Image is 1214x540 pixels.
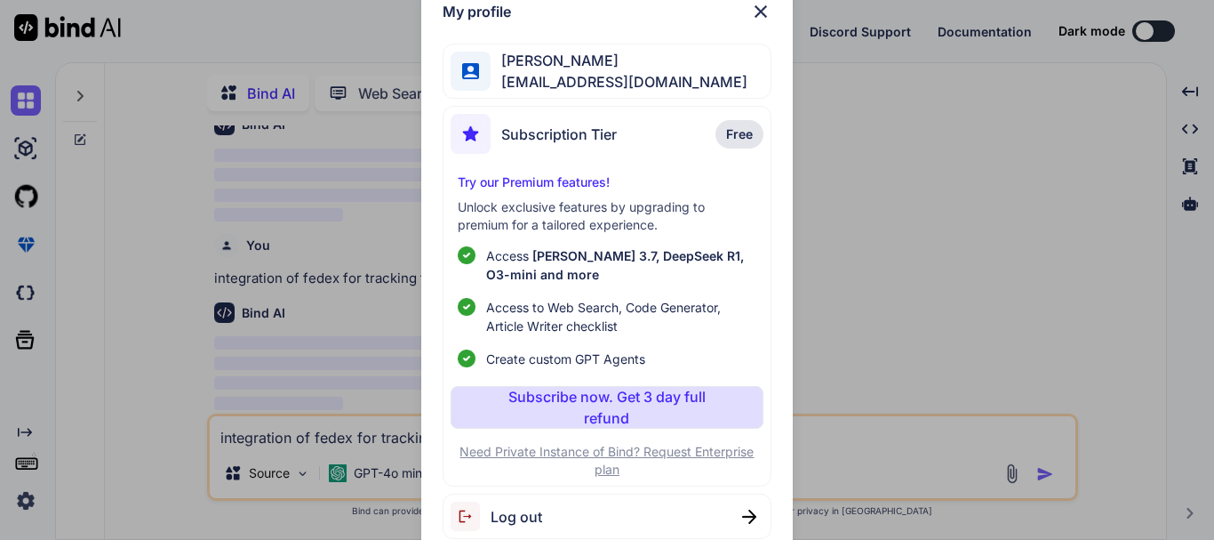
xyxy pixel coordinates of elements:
img: checklist [458,246,475,264]
span: Subscription Tier [501,124,617,145]
span: [EMAIL_ADDRESS][DOMAIN_NAME] [491,71,747,93]
p: Try our Premium features! [458,173,755,191]
h1: My profile [443,1,511,22]
span: [PERSON_NAME] 3.7, DeepSeek R1, O3-mini and more [486,248,744,282]
p: Need Private Instance of Bind? Request Enterprise plan [451,443,763,479]
span: Create custom GPT Agents [486,350,645,368]
p: Unlock exclusive features by upgrading to premium for a tailored experience. [458,198,755,234]
button: Subscribe now. Get 3 day full refund [451,386,763,429]
img: checklist [458,350,475,367]
span: Access to Web Search, Code Generator, Article Writer checklist [486,298,755,335]
p: Access [486,246,755,284]
img: close [750,1,771,22]
img: profile [462,63,479,80]
img: checklist [458,298,475,316]
p: Subscribe now. Get 3 day full refund [485,386,728,429]
img: close [742,510,756,524]
span: Log out [491,506,542,528]
span: Free [726,125,753,143]
img: logout [451,502,491,531]
span: [PERSON_NAME] [491,50,747,71]
img: subscription [451,114,491,154]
